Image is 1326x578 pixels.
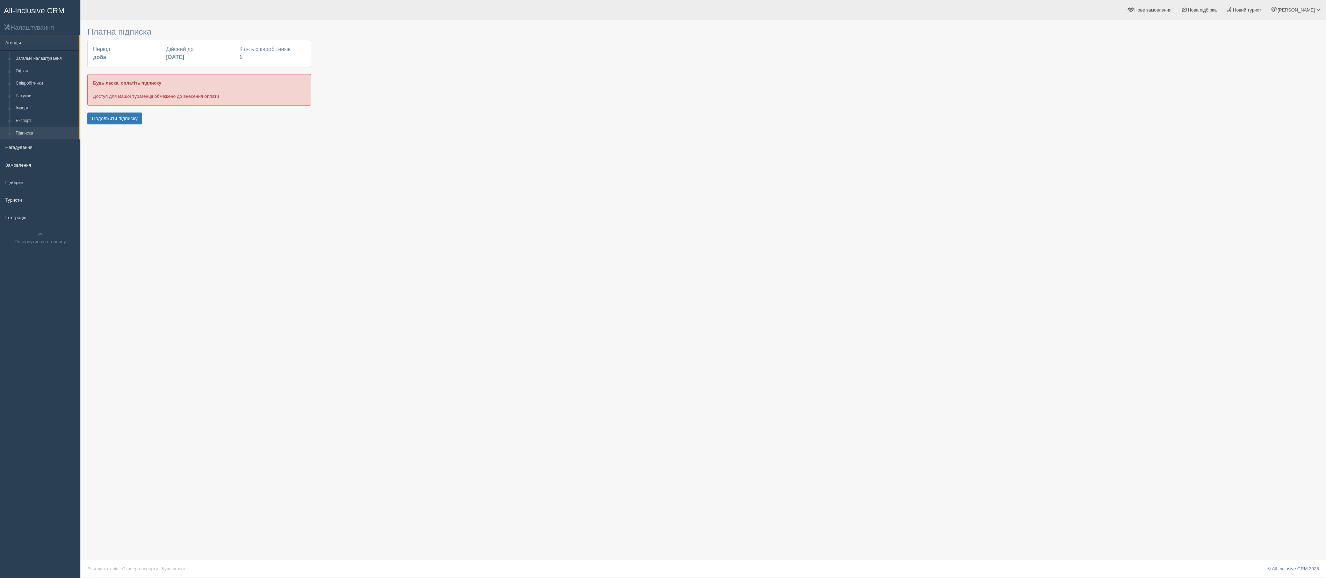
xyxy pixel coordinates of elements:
div: Період [89,45,163,62]
a: Офіси [13,65,79,78]
a: Рахунки [13,90,79,102]
span: Нова підбірка [1188,7,1217,13]
div: Кіл-ть співробітників [236,45,309,62]
b: Будь ласка, оплатіть підписку [93,80,161,86]
span: Новий турист [1233,7,1261,13]
a: Курс валют [162,566,186,571]
div: Дійсний до [163,45,236,62]
a: Загальні налаштування [13,52,79,65]
span: All-Inclusive CRM [4,6,65,15]
b: [DATE] [166,54,184,60]
div: Доступ для Вашої турагенції обмежено до внесення оплати [87,74,311,105]
a: Експорт [13,115,79,127]
span: Нове замовлення [1134,7,1172,13]
a: Імпорт [13,102,79,115]
a: All-Inclusive CRM [0,0,80,20]
a: Візитки готелів [87,566,118,571]
span: · [120,566,121,571]
b: 1 [239,54,243,60]
a: © All-Inclusive CRM 2025 [1267,566,1319,571]
a: Сканер паспорту [122,566,158,571]
a: Підписка [13,127,79,140]
h3: Платна підписка [87,27,311,36]
button: Подовжити підписку [87,113,142,124]
b: доба [93,54,106,60]
span: [PERSON_NAME] [1277,7,1315,13]
span: · [159,566,161,571]
a: Співробітники [13,77,79,90]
